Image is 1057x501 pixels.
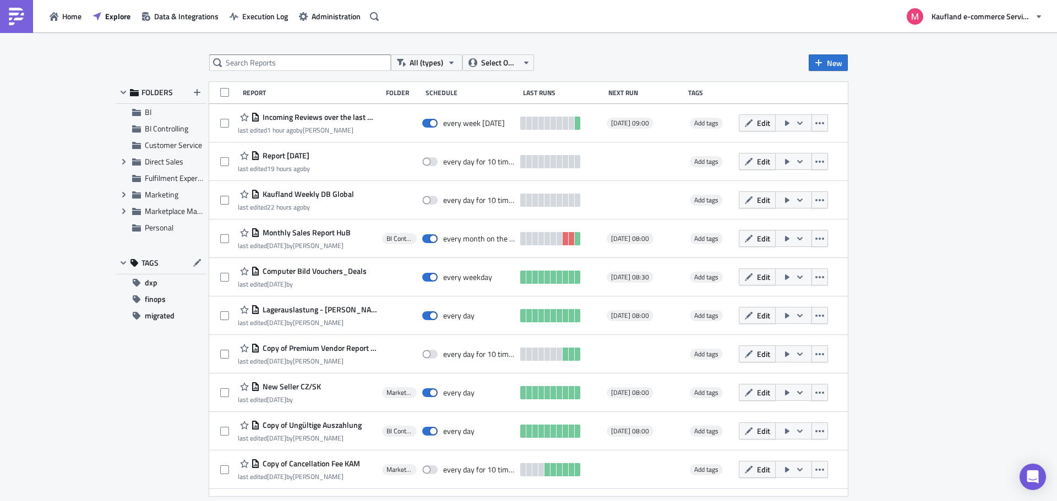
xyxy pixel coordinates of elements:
[238,434,362,442] div: last edited by [PERSON_NAME]
[690,118,723,129] span: Add tags
[690,310,723,321] span: Add tags
[87,8,136,25] a: Explore
[443,311,475,321] div: every day
[443,388,475,398] div: every day
[386,465,412,474] span: Marketplace Management
[267,163,303,174] time: 2025-08-11T14:21:27Z
[827,57,842,69] span: New
[739,422,776,439] button: Edit
[145,156,183,167] span: Direct Sales
[260,305,377,315] span: Lagerauslastung - BOE Slack
[443,157,515,167] div: every day for 10 times
[260,459,360,469] span: Copy of Cancellation Fee KAM
[809,54,848,71] button: New
[260,343,377,353] span: Copy of Premium Vendor Report - Direct Sales
[462,54,534,71] button: Select Owner
[238,472,360,481] div: last edited by [PERSON_NAME]
[906,7,924,26] img: Avatar
[145,139,202,151] span: Customer Service
[690,156,723,167] span: Add tags
[443,118,505,128] div: every week on Monday
[293,8,366,25] button: Administration
[209,54,391,71] input: Search Reports
[757,310,770,321] span: Edit
[1020,464,1046,490] div: Open Intercom Messenger
[757,117,770,129] span: Edit
[757,348,770,360] span: Edit
[145,222,173,233] span: Personal
[62,10,81,22] span: Home
[267,433,286,443] time: 2025-07-14T07:07:07Z
[694,195,718,205] span: Add tags
[443,234,515,244] div: every month on the 1st
[688,89,734,97] div: Tags
[739,191,776,208] button: Edit
[386,388,412,397] span: Marketplace Management
[141,87,173,97] span: FOLDERS
[739,307,776,324] button: Edit
[694,310,718,321] span: Add tags
[391,54,462,71] button: All (types)
[44,8,87,25] button: Home
[267,317,286,328] time: 2025-07-10T13:57:29Z
[243,89,380,97] div: Report
[145,307,175,324] span: migrated
[238,241,351,250] div: last edited by [PERSON_NAME]
[426,89,517,97] div: Schedule
[386,234,412,243] span: BI Controlling
[267,279,286,289] time: 2025-07-24T10:00:04Z
[260,266,367,276] span: Computer Bild Vouchers_Deals
[611,427,649,436] span: [DATE] 08:00
[267,240,286,251] time: 2025-08-04T07:57:52Z
[611,119,649,128] span: [DATE] 09:00
[931,10,1031,22] span: Kaufland e-commerce Services GmbH & Co. KG
[145,172,215,184] span: Fulfilment Experience
[690,464,723,475] span: Add tags
[694,272,718,282] span: Add tags
[757,387,770,398] span: Edit
[757,156,770,167] span: Edit
[690,387,723,398] span: Add tags
[694,349,718,359] span: Add tags
[481,57,518,69] span: Select Owner
[739,384,776,401] button: Edit
[238,318,377,327] div: last edited by [PERSON_NAME]
[260,382,321,392] span: New Seller CZ/SK
[260,420,362,430] span: Copy of Ungültige Auszahlung
[757,464,770,475] span: Edit
[386,427,412,436] span: BI Controlling
[694,387,718,398] span: Add tags
[443,349,515,359] div: every day for 10 times
[694,118,718,128] span: Add tags
[136,8,224,25] a: Data & Integrations
[694,233,718,244] span: Add tags
[105,10,130,22] span: Explore
[410,57,443,69] span: All (types)
[694,426,718,436] span: Add tags
[312,10,361,22] span: Administration
[900,4,1049,29] button: Kaufland e-commerce Services GmbH & Co. KG
[694,464,718,475] span: Add tags
[238,357,377,365] div: last edited by [PERSON_NAME]
[242,10,288,22] span: Execution Log
[238,126,377,134] div: last edited by [PERSON_NAME]
[145,123,188,134] span: BI Controlling
[739,268,776,285] button: Edit
[145,189,178,200] span: Marketing
[267,356,286,366] time: 2025-07-23T10:06:47Z
[739,230,776,247] button: Edit
[8,8,25,25] img: PushMetrics
[694,156,718,167] span: Add tags
[260,112,377,122] span: Incoming Reviews over the last week
[267,125,296,135] time: 2025-08-12T08:40:34Z
[145,274,157,291] span: dxp
[757,271,770,283] span: Edit
[141,258,159,268] span: TAGS
[611,388,649,397] span: [DATE] 08:00
[154,10,219,22] span: Data & Integrations
[145,291,166,307] span: finops
[611,234,649,243] span: [DATE] 08:00
[267,471,286,482] time: 2025-07-01T10:45:15Z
